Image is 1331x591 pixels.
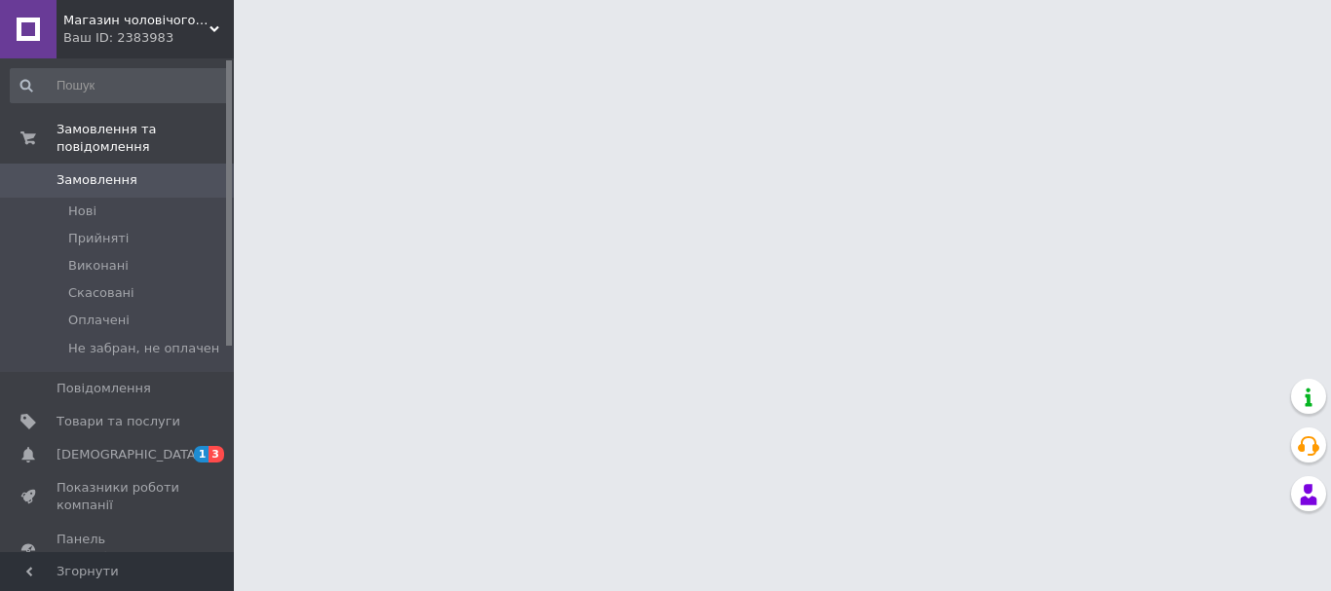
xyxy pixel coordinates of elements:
[57,531,180,566] span: Панель управління
[57,479,180,514] span: Показники роботи компанії
[57,121,234,156] span: Замовлення та повідомлення
[57,171,137,189] span: Замовлення
[68,257,129,275] span: Виконані
[68,340,219,357] span: Не забран, не оплачен
[68,230,129,247] span: Прийняті
[68,203,96,220] span: Нові
[57,380,151,397] span: Повідомлення
[194,446,209,462] span: 1
[63,12,209,29] span: Магазин чоловічого одягу Pavelshop
[63,29,234,47] div: Ваш ID: 2383983
[10,68,230,103] input: Пошук
[57,413,180,430] span: Товари та послуги
[68,312,130,329] span: Оплачені
[209,446,224,462] span: 3
[57,446,201,463] span: [DEMOGRAPHIC_DATA]
[68,284,134,302] span: Скасовані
